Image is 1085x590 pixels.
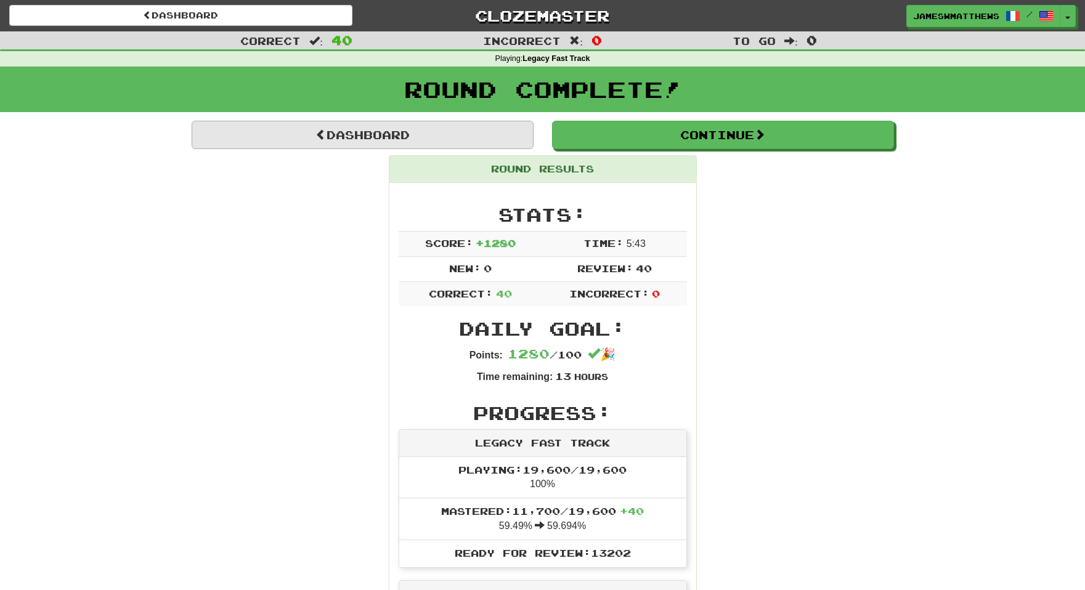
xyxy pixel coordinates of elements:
[733,34,776,47] span: To go
[429,288,493,299] span: Correct:
[389,156,696,183] div: Round Results
[913,10,999,22] span: JamesWMatthews
[399,498,686,540] li: 59.49% 59.694%
[569,36,583,46] span: :
[331,33,352,47] span: 40
[508,349,582,360] span: / 100
[906,5,1060,27] a: JamesWMatthews /
[458,464,627,475] span: Playing: 19,600 / 19,600
[652,288,660,299] span: 0
[399,204,687,225] h2: Stats:
[574,371,608,382] small: Hours
[569,288,649,299] span: Incorrect:
[583,237,624,249] span: Time:
[192,121,534,149] a: Dashboard
[455,547,631,559] span: Ready for Review: 13202
[555,370,571,382] span: 13
[425,237,473,249] span: Score:
[591,33,602,47] span: 0
[784,36,798,46] span: :
[620,505,644,517] span: + 40
[483,34,561,47] span: Incorrect
[508,346,550,361] span: 1280
[309,36,323,46] span: :
[807,33,817,47] span: 0
[9,5,352,26] a: Dashboard
[240,34,301,47] span: Correct
[399,430,686,457] div: Legacy Fast Track
[577,262,633,274] span: Review:
[441,505,644,517] span: Mastered: 11,700 / 19,600
[1026,10,1033,18] span: /
[484,262,492,274] span: 0
[636,262,652,274] span: 40
[4,77,1081,102] h1: Round Complete!
[496,288,512,299] span: 40
[469,350,503,360] strong: Points:
[552,121,894,149] button: Continue
[477,371,553,382] strong: Time remaining:
[449,262,481,274] span: New:
[522,54,590,63] strong: Legacy Fast Track
[399,403,687,423] h2: Progress:
[588,347,616,361] span: 🎉
[476,237,516,249] span: + 1280
[399,318,687,339] h2: Daily Goal:
[627,238,646,249] span: 5 : 43
[399,457,686,499] li: 100%
[371,5,714,26] a: Clozemaster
